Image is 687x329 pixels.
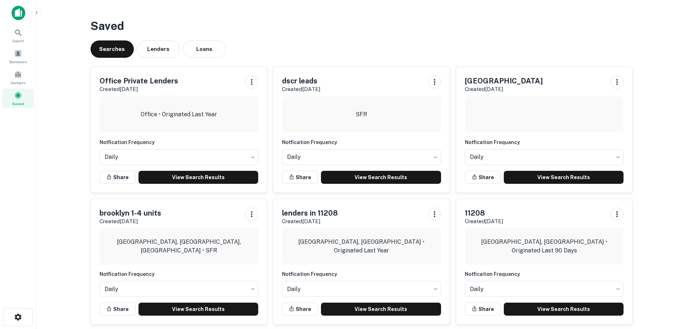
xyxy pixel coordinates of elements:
[12,6,25,20] img: capitalize-icon.png
[282,270,441,278] h6: Notfication Frequency
[471,238,618,255] p: [GEOGRAPHIC_DATA], [GEOGRAPHIC_DATA] • Originated Last 90 Days
[12,101,24,107] span: Saved
[100,138,259,146] h6: Notfication Frequency
[465,303,501,316] button: Share
[100,303,136,316] button: Share
[9,59,27,65] span: Borrowers
[2,68,34,87] a: Contacts
[11,80,25,86] span: Contacts
[282,217,338,226] p: Created [DATE]
[91,40,134,58] button: Searches
[282,138,441,146] h6: Notfication Frequency
[91,17,633,35] h3: Saved
[282,85,320,94] p: Created [DATE]
[504,171,624,184] a: View Search Results
[282,171,318,184] button: Share
[356,110,367,119] p: SFR
[504,303,624,316] a: View Search Results
[100,85,178,94] p: Created [DATE]
[465,217,503,226] p: Created [DATE]
[2,26,34,45] a: Search
[282,208,338,218] h5: lenders in 11208
[465,270,624,278] h6: Notfication Frequency
[465,85,543,94] p: Created [DATE]
[138,171,259,184] a: View Search Results
[100,208,161,218] h5: brooklyn 1-4 units
[282,303,318,316] button: Share
[282,279,441,299] div: Without label
[12,38,24,44] span: Search
[2,47,34,66] a: Borrowers
[100,270,259,278] h6: Notfication Frequency
[100,279,259,299] div: Without label
[465,279,624,299] div: Without label
[465,75,543,86] h5: [GEOGRAPHIC_DATA]
[183,40,226,58] button: Loans
[282,147,441,167] div: Without label
[105,238,253,255] p: [GEOGRAPHIC_DATA], [GEOGRAPHIC_DATA], [GEOGRAPHIC_DATA] • SFR
[288,238,435,255] p: [GEOGRAPHIC_DATA], [GEOGRAPHIC_DATA] • Originated Last Year
[100,147,259,167] div: Without label
[465,171,501,184] button: Share
[321,171,441,184] a: View Search Results
[465,147,624,167] div: Without label
[100,75,178,86] h5: Office Private Lenders
[465,138,624,146] h6: Notfication Frequency
[100,217,161,226] p: Created [DATE]
[2,88,34,108] a: Saved
[651,271,687,306] iframe: Chat Widget
[138,303,259,316] a: View Search Results
[321,303,441,316] a: View Search Results
[137,40,180,58] button: Lenders
[282,75,320,86] h5: dscr leads
[141,110,217,119] p: Office • Originated Last Year
[100,171,136,184] button: Share
[465,208,503,218] h5: 11208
